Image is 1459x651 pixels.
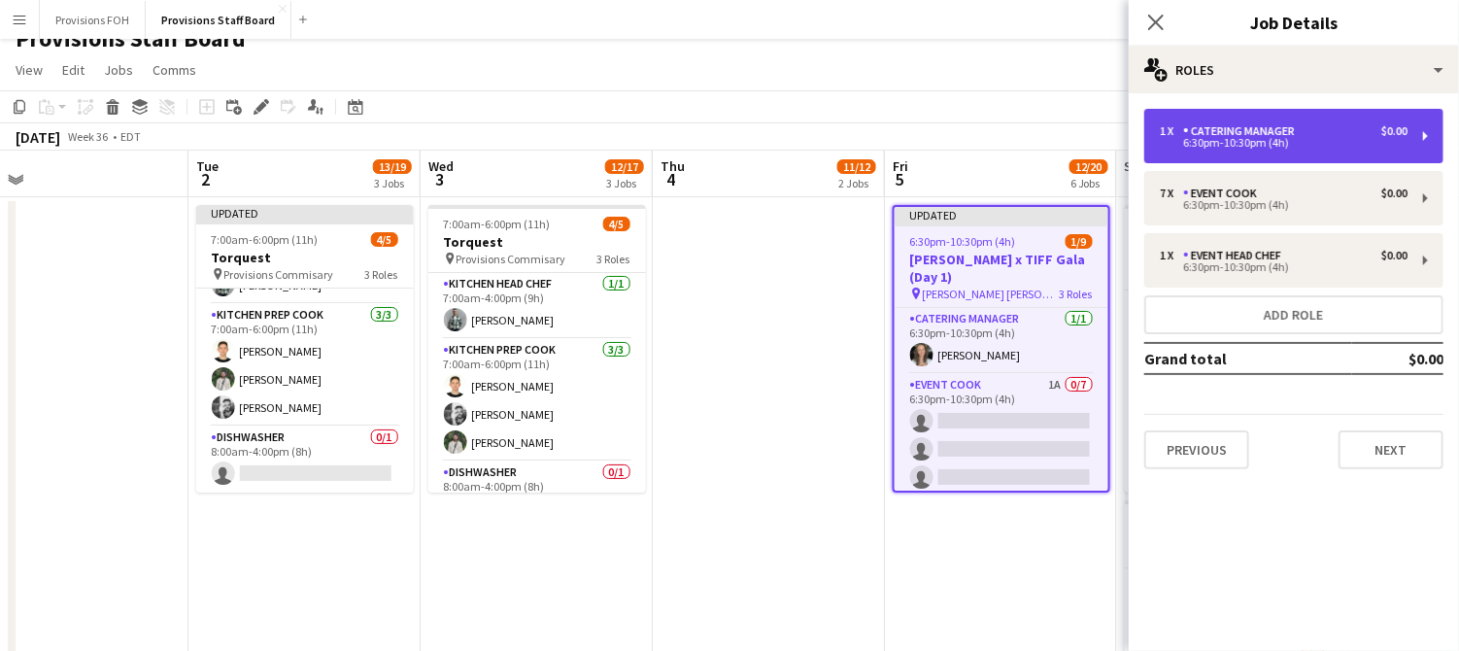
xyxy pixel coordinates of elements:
[597,252,630,266] span: 3 Roles
[895,207,1108,223] div: Updated
[16,61,43,79] span: View
[428,157,454,175] span: Wed
[196,157,219,175] span: Tue
[196,427,414,493] app-card-role: Dishwasher0/18:00am-4:00pm (8h)
[1125,157,1146,175] span: Sat
[893,205,1110,493] app-job-card: Updated6:30pm-10:30pm (4h)1/9[PERSON_NAME] x TIFF Gala (Day 1) [PERSON_NAME] [PERSON_NAME]3 Roles...
[1066,234,1093,249] span: 1/9
[40,1,146,39] button: Provisions FOH
[1125,291,1342,357] app-card-role: Catering Manager1/112:00pm-11:30pm (11h30m)[PERSON_NAME]
[661,157,685,175] span: Thu
[196,205,414,493] app-job-card: Updated7:00am-6:00pm (11h)4/5Torquest Provisions Commisary3 RolesKitchen Head Chef1/17:00am-4:00p...
[895,374,1108,609] app-card-role: Event Cook1A0/76:30pm-10:30pm (4h)
[1352,343,1443,374] td: $0.00
[1129,47,1459,93] div: Roles
[104,61,133,79] span: Jobs
[371,232,398,247] span: 4/5
[895,308,1108,374] app-card-role: Catering Manager1/16:30pm-10:30pm (4h)[PERSON_NAME]
[1160,262,1408,272] div: 6:30pm-10:30pm (4h)
[1160,249,1183,262] div: 1 x
[120,129,141,144] div: EDT
[1160,187,1183,200] div: 7 x
[895,251,1108,286] h3: [PERSON_NAME] x TIFF Gala (Day 1)
[96,57,141,83] a: Jobs
[16,24,246,53] h1: Provisions Staff Board
[457,252,566,266] span: Provisions Commisary
[1125,357,1342,507] app-card-role: Event Cook4/41:00pm-8:30pm (7h30m)[PERSON_NAME][PERSON_NAME][PERSON_NAME][PERSON_NAME]
[1183,124,1303,138] div: Catering Manager
[606,176,643,190] div: 3 Jobs
[1160,200,1408,210] div: 6:30pm-10:30pm (4h)
[1122,168,1146,190] span: 6
[1160,138,1408,148] div: 6:30pm-10:30pm (4h)
[428,273,646,339] app-card-role: Kitchen Head Chef1/17:00am-4:00pm (9h)[PERSON_NAME]
[838,176,875,190] div: 2 Jobs
[1069,159,1108,174] span: 12/20
[54,57,92,83] a: Edit
[1129,10,1459,35] h3: Job Details
[923,287,1060,301] span: [PERSON_NAME] [PERSON_NAME]
[64,129,113,144] span: Week 36
[196,205,414,221] div: Updated
[1125,568,1342,634] app-card-role: Catering Manager1/12:00pm-11:00pm (9h)[PERSON_NAME]
[212,232,319,247] span: 7:00am-6:00pm (11h)
[1125,205,1342,493] app-job-card: 12:00pm-11:30pm (11h30m)6/8[PERSON_NAME] & [PERSON_NAME] Wedding Gibraltar Point4 RolesCatering M...
[605,159,644,174] span: 12/17
[658,168,685,190] span: 4
[62,61,85,79] span: Edit
[1144,430,1249,469] button: Previous
[428,205,646,493] app-job-card: 7:00am-6:00pm (11h)4/5Torquest Provisions Commisary3 RolesKitchen Head Chef1/17:00am-4:00pm (9h)[...
[145,57,204,83] a: Comms
[428,339,646,462] app-card-role: Kitchen Prep Cook3/37:00am-6:00pm (11h)[PERSON_NAME][PERSON_NAME][PERSON_NAME]
[444,217,551,231] span: 7:00am-6:00pm (11h)
[16,127,60,147] div: [DATE]
[1160,124,1183,138] div: 1 x
[193,168,219,190] span: 2
[428,462,646,528] app-card-role: Dishwasher0/18:00am-4:00pm (8h)
[365,267,398,282] span: 3 Roles
[1125,529,1342,546] h3: [PERSON_NAME] Wedding
[1144,343,1352,374] td: Grand total
[1070,176,1107,190] div: 6 Jobs
[425,168,454,190] span: 3
[837,159,876,174] span: 11/12
[8,57,51,83] a: View
[373,159,412,174] span: 13/19
[1183,249,1289,262] div: Event Head Chef
[196,304,414,427] app-card-role: Kitchen Prep Cook3/37:00am-6:00pm (11h)[PERSON_NAME][PERSON_NAME][PERSON_NAME]
[1183,187,1265,200] div: Event Cook
[910,234,1016,249] span: 6:30pm-10:30pm (4h)
[224,267,334,282] span: Provisions Commisary
[1381,187,1408,200] div: $0.00
[1060,287,1093,301] span: 3 Roles
[1381,124,1408,138] div: $0.00
[153,61,196,79] span: Comms
[603,217,630,231] span: 4/5
[890,168,908,190] span: 5
[146,1,291,39] button: Provisions Staff Board
[893,157,908,175] span: Fri
[1144,295,1443,334] button: Add role
[428,233,646,251] h3: Torquest
[1339,430,1443,469] button: Next
[1381,249,1408,262] div: $0.00
[374,176,411,190] div: 3 Jobs
[196,249,414,266] h3: Torquest
[1125,233,1342,268] h3: [PERSON_NAME] & [PERSON_NAME] Wedding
